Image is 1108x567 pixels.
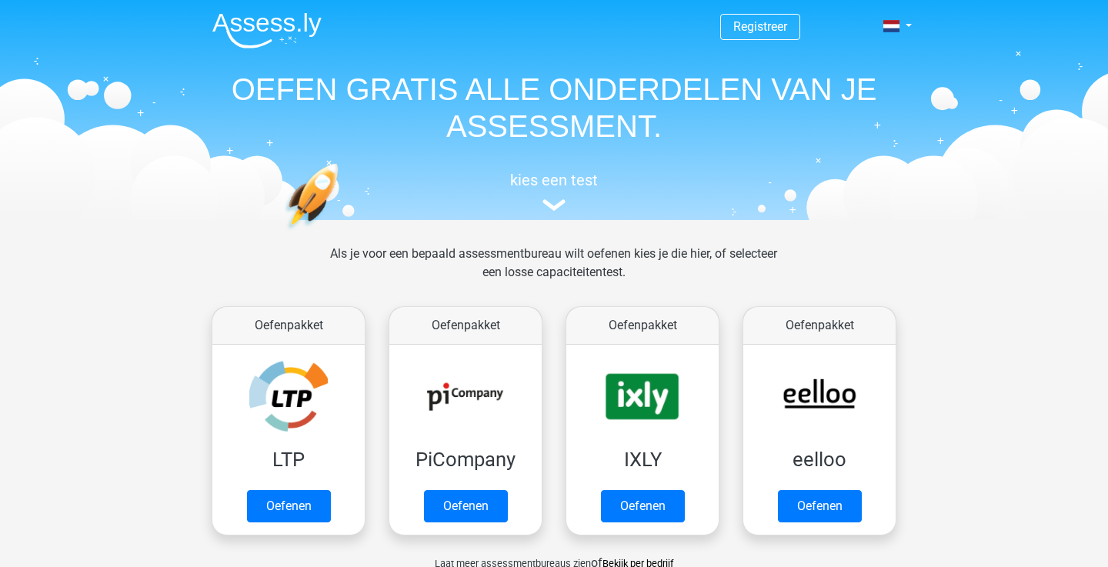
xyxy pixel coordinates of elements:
a: Registreer [733,19,787,34]
h1: OEFEN GRATIS ALLE ONDERDELEN VAN JE ASSESSMENT. [200,71,908,145]
a: Oefenen [601,490,685,522]
a: Oefenen [424,490,508,522]
a: Oefenen [778,490,862,522]
img: oefenen [285,163,398,302]
a: kies een test [200,171,908,212]
div: Als je voor een bepaald assessmentbureau wilt oefenen kies je die hier, of selecteer een losse ca... [318,245,789,300]
a: Oefenen [247,490,331,522]
h5: kies een test [200,171,908,189]
img: Assessly [212,12,322,48]
img: assessment [542,199,566,211]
